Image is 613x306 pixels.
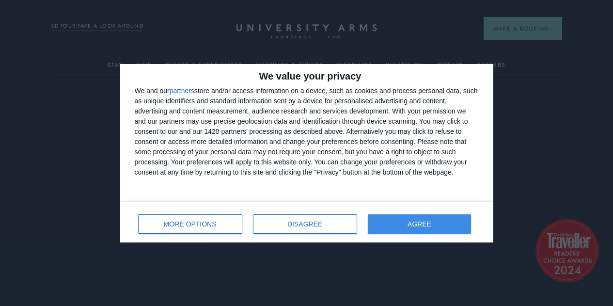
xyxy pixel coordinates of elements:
h2: We value your privacy [135,71,479,81]
span: MORE OPTIONS [164,221,217,227]
button: MORE OPTIONS [138,214,242,234]
button: partners [170,87,194,94]
button: AGREE [368,214,472,234]
div: qc-cmp2-ui [120,64,493,242]
span: AGREE [408,221,431,227]
div: We and our store and/or access information on a device, such as cookies and process personal data... [135,86,479,177]
button: DISAGREE [253,214,357,234]
span: DISAGREE [287,221,322,227]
